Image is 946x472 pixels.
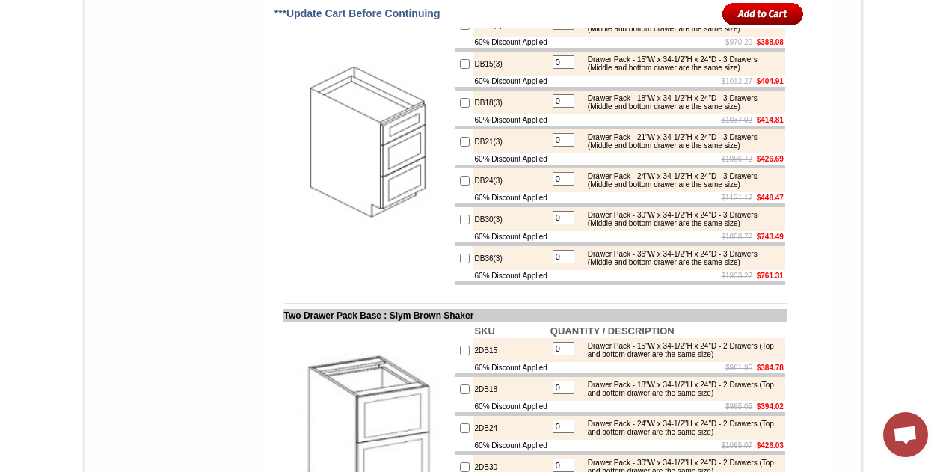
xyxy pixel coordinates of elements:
b: $743.49 [757,233,784,241]
img: spacer.gif [214,42,216,43]
div: Drawer Pack - 36"W x 34-1/2"H x 24"D - 3 Drawers (Middle and bottom drawer are the same size) [580,250,781,266]
s: $1903.27 [721,272,752,280]
img: spacer.gif [254,42,257,43]
img: spacer.gif [173,42,176,43]
td: DB21(3) [473,129,549,153]
b: $426.03 [757,441,784,450]
td: 60% Discount Applied [473,76,549,87]
img: pdf.png [2,4,14,16]
img: spacer.gif [79,42,81,43]
s: $1066.72 [721,155,752,163]
td: 2DB18 [473,377,549,401]
b: Price Sheet View in PDF Format [17,6,121,14]
td: [PERSON_NAME] Yellow Walnut [81,68,126,85]
b: $388.08 [757,38,784,46]
s: $1121.17 [721,194,752,202]
td: Baycreek Gray [176,68,214,83]
span: ***Update Cart Before Continuing [274,7,440,19]
td: Beachwood Oak Shaker [216,68,254,85]
s: $985.05 [725,402,752,411]
a: Price Sheet View in PDF Format [17,2,121,15]
b: $394.02 [757,402,784,411]
td: 60% Discount Applied [473,362,549,373]
div: Drawer Pack - 24"W x 34-1/2"H x 24"D - 2 Drawers (Top and bottom drawer are the same size) [580,420,781,436]
td: DB36(3) [473,246,549,270]
td: 60% Discount Applied [473,37,549,48]
td: 60% Discount Applied [473,270,549,281]
td: DB24(3) [473,168,549,192]
div: Drawer Pack - 30"W x 34-1/2"H x 24"D - 3 Drawers (Middle and bottom drawer are the same size) [580,211,781,227]
td: 2DB15 [473,338,549,362]
b: $384.78 [757,364,784,372]
img: spacer.gif [38,42,40,43]
b: $404.91 [757,77,784,85]
b: QUANTITY / DESCRIPTION [550,325,675,337]
td: 60% Discount Applied [473,114,549,126]
s: $961.95 [725,364,752,372]
s: $1037.02 [721,116,752,124]
td: Two Drawer Pack Base : Slym Brown Shaker [283,309,787,322]
div: Drawer Pack - 24"W x 34-1/2"H x 24"D - 3 Drawers (Middle and bottom drawer are the same size) [580,172,781,189]
td: 60% Discount Applied [473,192,549,203]
s: $970.20 [725,38,752,46]
b: $426.69 [757,155,784,163]
s: $1065.07 [721,441,752,450]
div: Drawer Pack - 18"W x 34-1/2"H x 24"D - 2 Drawers (Top and bottom drawer are the same size) [580,381,781,397]
td: 60% Discount Applied [473,231,549,242]
img: spacer.gif [126,42,129,43]
td: Alabaster Shaker [40,68,79,83]
div: Drawer Pack - 18"W x 34-1/2"H x 24"D - 3 Drawers (Middle and bottom drawer are the same size) [580,94,781,111]
b: $414.81 [757,116,784,124]
td: [PERSON_NAME] White Shaker [129,68,174,85]
td: 60% Discount Applied [473,153,549,165]
td: Bellmonte Maple [257,68,295,83]
td: 60% Discount Applied [473,440,549,451]
div: Open chat [883,412,928,457]
td: DB30(3) [473,207,549,231]
b: $761.31 [757,272,784,280]
div: Drawer Pack - 15"W x 34-1/2"H x 24"D - 2 Drawers (Top and bottom drawer are the same size) [580,342,781,358]
div: Drawer Pack - 15"W x 34-1/2"H x 24"D - 3 Drawers (Middle and bottom drawer are the same size) [580,55,781,72]
input: Add to Cart [722,1,804,26]
td: DB15(3) [473,52,549,76]
div: Drawer Pack - 21"W x 34-1/2"H x 24"D - 3 Drawers (Middle and bottom drawer are the same size) [580,133,781,150]
s: $1012.27 [721,77,752,85]
b: $448.47 [757,194,784,202]
td: 2DB24 [473,416,549,440]
td: 60% Discount Applied [473,401,549,412]
img: Three Drawer Pack Base [284,58,452,226]
b: SKU [475,325,495,337]
s: $1858.72 [721,233,752,241]
td: DB18(3) [473,91,549,114]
